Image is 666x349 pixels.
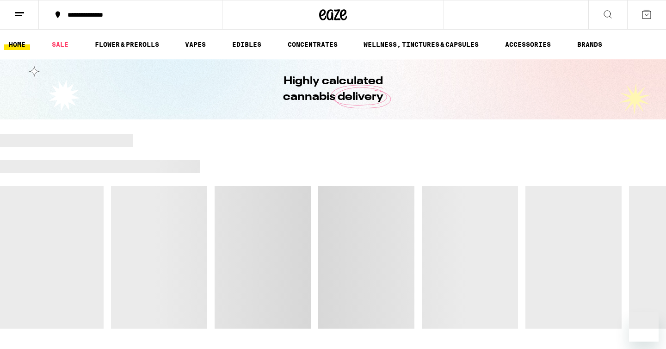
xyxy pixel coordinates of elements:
[180,39,210,50] a: VAPES
[4,39,30,50] a: HOME
[90,39,164,50] a: FLOWER & PREROLLS
[283,39,342,50] a: CONCENTRATES
[359,39,483,50] a: WELLNESS, TINCTURES & CAPSULES
[257,74,409,105] h1: Highly calculated cannabis delivery
[47,39,73,50] a: SALE
[629,312,659,342] iframe: Button to launch messaging window
[228,39,266,50] a: EDIBLES
[500,39,555,50] a: ACCESSORIES
[573,39,607,50] a: BRANDS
